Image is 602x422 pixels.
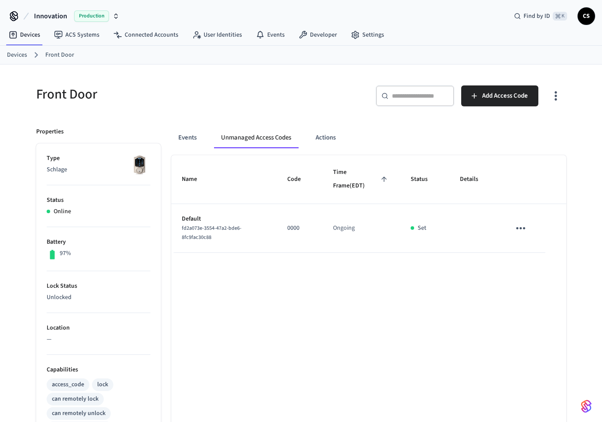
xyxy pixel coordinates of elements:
button: Add Access Code [461,85,538,106]
span: fd2a073e-3554-47a2-bde6-8fc9fac30c88 [182,225,241,241]
div: can remotely lock [52,395,99,404]
h5: Front Door [36,85,296,103]
span: Production [74,10,109,22]
p: Unlocked [47,293,150,302]
span: ⌘ K [553,12,567,20]
p: Location [47,323,150,333]
p: Battery [47,238,150,247]
div: lock [97,380,108,389]
p: Set [418,224,426,233]
span: Code [287,173,312,186]
a: Settings [344,27,391,43]
a: Devices [2,27,47,43]
button: Actions [309,127,343,148]
p: 97% [60,249,71,258]
span: CS [578,8,594,24]
p: — [47,335,150,344]
p: 0000 [287,224,312,233]
div: can remotely unlock [52,409,105,418]
div: access_code [52,380,84,389]
a: Developer [292,27,344,43]
a: Events [249,27,292,43]
p: Schlage [47,165,150,174]
span: Innovation [34,11,67,21]
table: sticky table [171,155,566,253]
a: Front Door [45,51,74,60]
p: Default [182,214,266,224]
p: Status [47,196,150,205]
p: Capabilities [47,365,150,374]
p: Properties [36,127,64,136]
span: Name [182,173,208,186]
div: ant example [171,127,566,148]
a: ACS Systems [47,27,106,43]
p: Online [54,207,71,216]
span: Add Access Code [482,90,528,102]
button: Events [171,127,204,148]
img: Schlage Sense Smart Deadbolt with Camelot Trim, Front [129,154,150,176]
span: Find by ID [524,12,550,20]
span: Time Frame(EDT) [333,166,390,193]
span: Status [411,173,439,186]
button: CS [578,7,595,25]
button: Unmanaged Access Codes [214,127,298,148]
span: Details [460,173,490,186]
a: Devices [7,51,27,60]
a: Connected Accounts [106,27,185,43]
p: Lock Status [47,282,150,291]
div: Find by ID⌘ K [507,8,574,24]
img: SeamLogoGradient.69752ec5.svg [581,399,592,413]
p: Type [47,154,150,163]
a: User Identities [185,27,249,43]
td: Ongoing [323,204,400,253]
